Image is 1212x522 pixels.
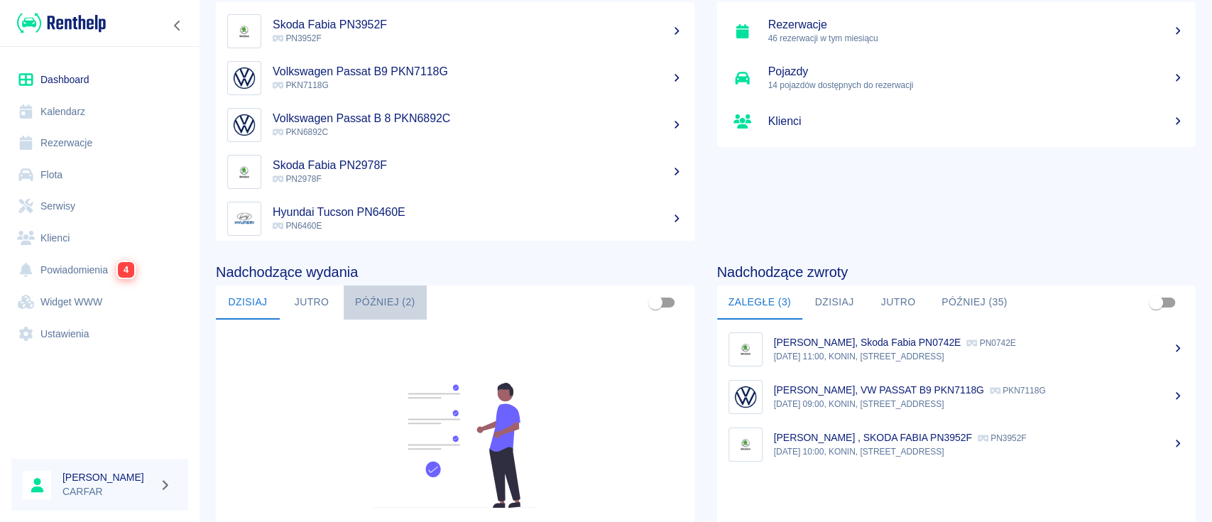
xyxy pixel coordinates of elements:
button: Zwiń nawigację [167,16,188,35]
p: [DATE] 11:00, KONIN, [STREET_ADDRESS] [774,350,1184,363]
a: Widget WWW [11,286,188,318]
a: ImageHyundai Tucson PN6460E PN6460E [216,195,694,242]
button: Jutro [866,286,930,320]
h5: Skoda Fabia PN3952F [273,18,683,32]
a: ImageSkoda Fabia PN2978F PN2978F [216,148,694,195]
img: Image [732,336,759,363]
button: Dzisiaj [216,286,280,320]
p: [DATE] 09:00, KONIN, [STREET_ADDRESS] [774,398,1184,410]
p: [PERSON_NAME] , SKODA FABIA PN3952F [774,432,972,443]
span: PN6460E [273,221,322,231]
img: Image [231,65,258,92]
a: ImageVolkswagen Passat B 8 PKN6892C PKN6892C [216,102,694,148]
span: Pokaż przypisane tylko do mnie [1142,289,1169,316]
p: CARFAR [62,484,153,499]
h5: Volkswagen Passat B 8 PKN6892C [273,112,683,126]
img: Image [231,18,258,45]
a: Ustawienia [11,318,188,350]
a: ImageSkoda Fabia PN3952F PN3952F [216,8,694,55]
a: Dashboard [11,64,188,96]
a: Klienci [717,102,1196,141]
h5: Pojazdy [768,65,1184,79]
a: Flota [11,159,188,191]
p: [PERSON_NAME], VW PASSAT B9 PKN7118G [774,384,984,396]
a: Renthelp logo [11,11,106,35]
h5: Klienci [768,114,1184,129]
img: Image [231,158,258,185]
button: Później (2) [344,286,427,320]
span: PKN6892C [273,127,328,137]
h4: Nadchodzące wydania [216,263,694,281]
h5: Rezerwacje [768,18,1184,32]
img: Image [231,112,258,138]
span: PN3952F [273,33,322,43]
img: Image [732,431,759,458]
h5: Skoda Fabia PN2978F [273,158,683,173]
p: 14 pojazdów dostępnych do rezerwacji [768,79,1184,92]
p: 46 rezerwacji w tym miesiącu [768,32,1184,45]
h4: Nadchodzące zwroty [717,263,1196,281]
img: Image [231,205,258,232]
button: Zaległe (3) [717,286,802,320]
p: PKN7118G [990,386,1046,396]
button: Później (35) [930,286,1019,320]
h5: Hyundai Tucson PN6460E [273,205,683,219]
p: [PERSON_NAME], Skoda Fabia PN0742E [774,337,961,348]
a: Image[PERSON_NAME] , SKODA FABIA PN3952F PN3952F[DATE] 10:00, KONIN, [STREET_ADDRESS] [717,420,1196,468]
span: PN2978F [273,174,322,184]
p: PN3952F [978,433,1027,443]
a: ImageVolkswagen Passat B9 PKN7118G PKN7118G [216,55,694,102]
span: Pokaż przypisane tylko do mnie [642,289,669,316]
a: Rezerwacje [11,127,188,159]
h6: [PERSON_NAME] [62,470,153,484]
a: Kalendarz [11,96,188,128]
img: Image [732,384,759,410]
img: Fleet [364,383,547,508]
a: Klienci [11,222,188,254]
a: Powiadomienia4 [11,254,188,286]
p: PN0742E [966,338,1015,348]
button: Dzisiaj [802,286,866,320]
h5: Volkswagen Passat B9 PKN7118G [273,65,683,79]
span: 4 [118,262,134,278]
a: Image[PERSON_NAME], VW PASSAT B9 PKN7118G PKN7118G[DATE] 09:00, KONIN, [STREET_ADDRESS] [717,373,1196,420]
p: [DATE] 10:00, KONIN, [STREET_ADDRESS] [774,445,1184,458]
a: Image[PERSON_NAME], Skoda Fabia PN0742E PN0742E[DATE] 11:00, KONIN, [STREET_ADDRESS] [717,325,1196,373]
a: Rezerwacje46 rezerwacji w tym miesiącu [717,8,1196,55]
a: Serwisy [11,190,188,222]
img: Renthelp logo [17,11,106,35]
span: PKN7118G [273,80,329,90]
button: Jutro [280,286,344,320]
a: Pojazdy14 pojazdów dostępnych do rezerwacji [717,55,1196,102]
